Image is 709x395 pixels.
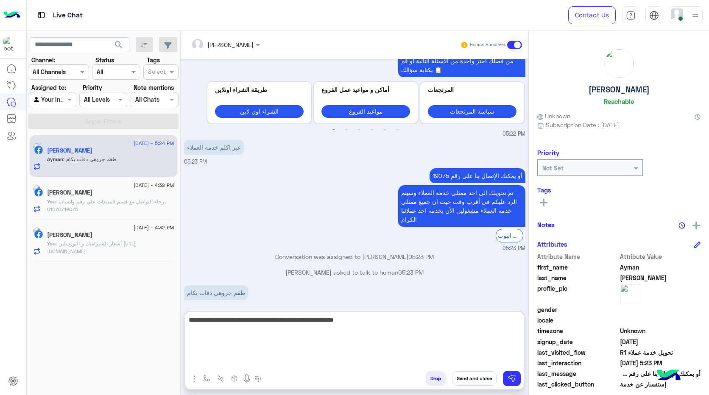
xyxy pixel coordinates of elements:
img: profile [690,10,701,21]
label: Channel: [31,56,55,64]
span: 05:23 PM [502,245,525,253]
p: 8/9/2025, 5:22 PM [398,53,525,77]
span: signup_date [537,337,618,346]
img: picture [33,143,41,150]
span: طقم جروهي دفات بكام [63,156,117,162]
span: 05:23 PM [184,159,207,165]
h5: [PERSON_NAME] [589,85,650,95]
p: 8/9/2025, 5:23 PM [184,140,244,155]
span: 05:23 PM [398,269,424,276]
img: create order [231,375,238,382]
label: Status [95,56,114,64]
h5: سيد محمد [47,189,92,196]
img: send voice note [242,374,252,384]
div: الرجوع الى البوت [496,229,523,242]
span: gender [537,305,618,314]
div: Select [147,67,166,78]
img: add [692,222,700,229]
span: null [620,316,701,325]
span: first_name [537,263,618,272]
span: Ayman [47,156,63,162]
img: picture [620,284,641,305]
h5: Roba Fares [47,231,92,239]
span: أو يمكنك الإتصال بنا على رقم 19075 [620,369,701,378]
span: Ayman [620,263,701,272]
label: Note mentions [134,83,174,92]
span: [DATE] - 5:24 PM [134,139,174,147]
p: 8/9/2025, 5:23 PM [398,185,525,227]
span: Unknown [620,326,701,335]
button: 5 of 3 [380,126,389,134]
button: create order [228,371,242,385]
span: تحويل خدمة عملاء R1 [620,348,701,357]
a: tab [622,6,639,24]
span: last_visited_flow [537,348,618,357]
button: 1 of 3 [329,126,338,134]
button: select flow [200,371,214,385]
h6: Reachable [604,97,634,105]
span: [DATE] - 4:32 PM [134,181,174,189]
span: You [47,240,56,247]
span: 2025-08-26T08:55:46.89Z [620,337,701,346]
span: profile_pic [537,284,618,303]
span: last_interaction [537,359,618,367]
p: 8/9/2025, 5:23 PM [430,168,525,183]
button: 6 of 3 [393,126,402,134]
img: Facebook [34,188,43,197]
span: Unknown [537,111,570,120]
span: 05:23 PM [408,253,434,260]
p: المرتجعات [428,85,516,94]
p: Live Chat [53,10,83,21]
span: 05:22 PM [502,130,525,138]
h5: Ayman Elbassioni [47,147,92,154]
img: userImage [671,8,683,20]
p: أماكن و مواعيد عمل الفروع [321,85,410,94]
img: Trigger scenario [217,375,224,382]
span: أسعار السيراميك و البورسلين https://www.ahmedelsallab.com/ar/ceramic-porcelain.html [47,240,136,254]
img: picture [33,227,41,235]
button: 4 of 3 [368,126,376,134]
label: Priority [83,83,102,92]
span: You [47,198,56,205]
img: select flow [203,375,210,382]
button: Drop [426,371,446,386]
h6: Attributes [537,240,567,248]
span: null [620,305,701,314]
label: Tags [147,56,160,64]
img: Facebook [34,230,43,239]
span: last_message [537,369,618,378]
span: Elbassioni [620,273,701,282]
p: [PERSON_NAME] asked to talk to human [184,268,525,277]
span: last_name [537,273,618,282]
span: timezone [537,326,618,335]
h6: Priority [537,149,559,156]
span: Attribute Name [537,252,618,261]
img: make a call [255,376,262,382]
a: Contact Us [568,6,616,24]
img: picture [605,49,634,78]
p: 8/9/2025, 5:24 PM [184,285,248,300]
img: send attachment [189,374,199,384]
img: notes [678,222,685,229]
img: 322208621163248 [3,37,19,52]
span: Subscription Date : [DATE] [546,120,619,129]
span: إستفسار عن خدمة [620,380,701,389]
button: Trigger scenario [214,371,228,385]
img: picture [33,185,41,193]
h6: Notes [537,221,555,228]
span: search [114,40,124,50]
button: 3 of 3 [355,126,363,134]
label: Assigned to: [31,83,66,92]
span: last_clicked_button [537,380,618,389]
p: Conversation was assigned to [PERSON_NAME] [184,252,525,261]
span: برجاء التواصل مع قسم المبيعات علي رقم واتساب 01070719075 [47,198,166,212]
p: طريقة الشراء اونلاين [215,85,304,94]
button: سياسة المرتجعات [428,105,516,117]
small: Human Handover [470,42,505,48]
button: الشراء اون لاين [215,105,304,117]
img: Logo [3,6,20,24]
img: Facebook [34,146,43,154]
img: tab [626,11,636,20]
img: tab [649,11,659,20]
span: locale [537,316,618,325]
